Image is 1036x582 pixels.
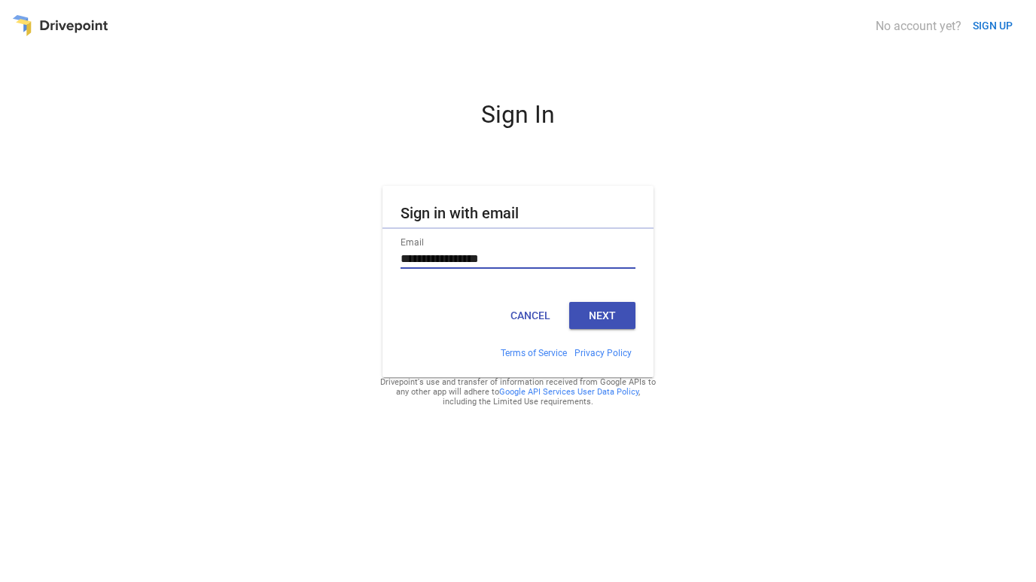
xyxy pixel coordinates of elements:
button: Next [569,302,635,329]
div: Drivepoint's use and transfer of information received from Google APIs to any other app will adhe... [379,377,657,407]
button: Cancel [497,302,563,329]
a: Google API Services User Data Policy [499,387,638,397]
button: SIGN UP [967,12,1019,40]
div: No account yet? [876,19,961,33]
a: Terms of Service [501,348,567,358]
div: Sign In [337,100,699,141]
a: Privacy Policy [574,348,632,358]
h1: Sign in with email [401,204,635,234]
